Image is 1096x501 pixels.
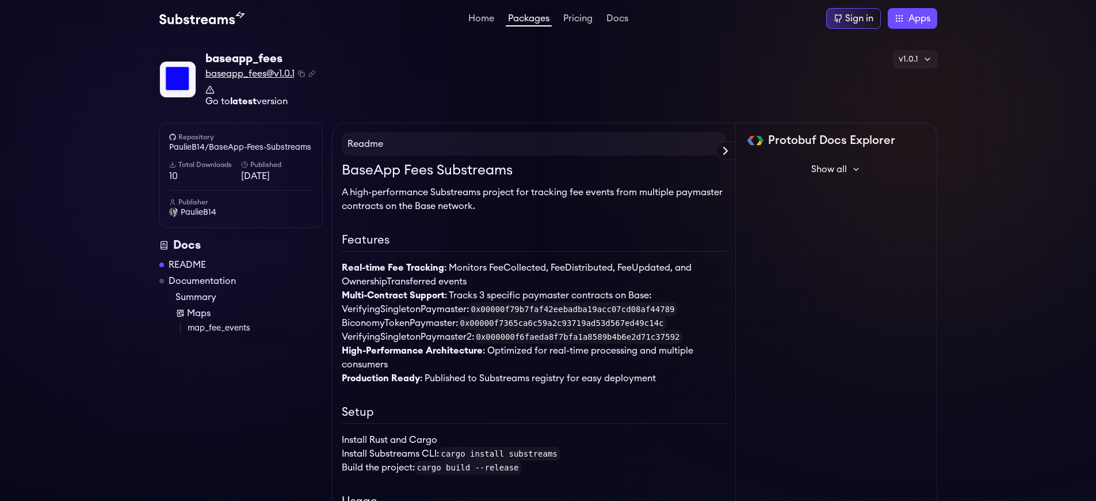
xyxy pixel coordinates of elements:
[506,14,552,26] a: Packages
[342,316,726,330] li: BiconomyTokenPaymaster:
[747,158,925,181] button: Show all
[159,237,323,253] div: Docs
[230,97,257,106] strong: latest
[160,62,196,97] img: Package Logo
[342,371,726,385] li: : Published to Substreams registry for easy deployment
[458,316,666,330] code: 0x00000f7365ca6c59a2c93719ad53d567ed49c14c
[342,461,726,475] li: Build the project:
[469,302,677,316] code: 0x00000f79b7faf42eebadba19acc07cd08af44789
[175,309,185,318] img: Map icon
[826,8,881,29] a: Sign in
[342,263,444,272] strong: Real-time Fee Tracking
[342,231,726,252] h2: Features
[342,160,726,181] h1: BaseApp Fees Substreams
[604,14,631,25] a: Docs
[169,169,241,183] span: 10
[205,85,315,106] a: Go tolatestversion
[169,198,313,207] h6: Publisher
[169,160,241,169] h6: Total Downloads
[175,306,323,320] a: Maps
[893,51,937,68] div: v1.0.1
[811,162,847,176] span: Show all
[342,346,483,355] strong: High-Performance Architecture
[342,132,726,155] h4: Readme
[415,461,521,475] code: cargo build --release
[181,207,216,218] span: PaulieB14
[308,70,315,77] button: Copy .spkg link to clipboard
[466,14,497,25] a: Home
[561,14,595,25] a: Pricing
[908,12,930,25] span: Apps
[175,290,323,304] a: Summary
[169,258,206,272] a: README
[342,289,726,344] li: : Tracks 3 specific paymaster contracts on Base:
[241,169,313,183] span: [DATE]
[845,12,873,25] div: Sign in
[342,374,420,383] strong: Production Ready
[342,433,726,447] li: Install Rust and Cargo
[159,12,245,25] img: Substream's logo
[169,132,313,142] h6: Repository
[342,404,726,424] h2: Setup
[342,261,726,289] li: : Monitors FeeCollected, FeeDistributed, FeeUpdated, and OwnershipTransferred events
[169,207,313,218] a: PaulieB14
[188,322,323,334] a: map_fee_events
[342,291,445,300] strong: Multi-Contract Support
[241,160,313,169] h6: Published
[169,208,178,217] img: User Avatar
[169,274,236,288] a: Documentation
[342,344,726,371] li: : Optimized for real-time processing and multiple consumers
[474,330,682,344] code: 0x000000f6faeda8f7bfa1a8589b4b6e2d71c37592
[205,51,315,67] div: baseapp_fees
[342,185,726,213] p: A high-performance Substreams project for tracking fee events from multiple paymaster contracts o...
[169,142,313,153] a: PaulieB14/BaseApp-Fees-Substreams
[768,132,895,149] h2: Protobuf Docs Explorer
[439,447,560,461] code: cargo install substreams
[298,70,305,77] button: Copy package name and version
[342,330,726,344] li: VerifyingSingletonPaymaster2:
[747,136,764,145] img: Protobuf
[342,447,726,461] li: Install Substreams CLI:
[169,134,176,141] img: github
[342,302,726,316] li: VerifyingSingletonPaymaster:
[205,67,295,81] span: baseapp_fees@v1.0.1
